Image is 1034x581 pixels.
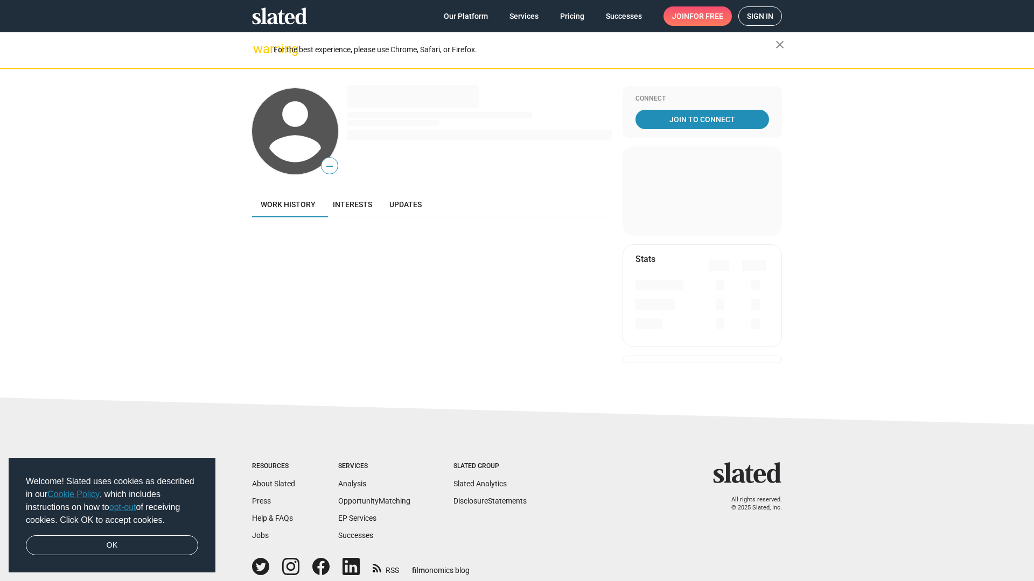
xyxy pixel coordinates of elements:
[672,6,723,26] span: Join
[389,200,422,209] span: Updates
[560,6,584,26] span: Pricing
[252,479,295,488] a: About Slated
[412,566,425,575] span: film
[444,6,488,26] span: Our Platform
[412,557,470,576] a: filmonomics blog
[381,192,430,217] a: Updates
[635,110,769,129] a: Join To Connect
[252,497,271,505] a: Press
[253,42,266,55] mat-icon: warning
[252,462,295,471] div: Resources
[638,110,767,129] span: Join To Connect
[453,479,507,488] a: Slated Analytics
[322,159,338,173] span: —
[501,6,547,26] a: Services
[738,6,782,26] a: Sign in
[747,7,773,25] span: Sign in
[606,6,642,26] span: Successes
[373,559,399,576] a: RSS
[551,6,593,26] a: Pricing
[338,531,373,540] a: Successes
[252,514,293,522] a: Help & FAQs
[252,531,269,540] a: Jobs
[338,479,366,488] a: Analysis
[720,496,782,512] p: All rights reserved. © 2025 Slated, Inc.
[333,200,372,209] span: Interests
[453,497,527,505] a: DisclosureStatements
[453,462,527,471] div: Slated Group
[635,253,655,265] mat-card-title: Stats
[773,38,786,51] mat-icon: close
[26,535,198,556] a: dismiss cookie message
[47,490,100,499] a: Cookie Policy
[252,192,324,217] a: Work history
[261,200,316,209] span: Work history
[509,6,539,26] span: Services
[635,95,769,103] div: Connect
[338,462,410,471] div: Services
[663,6,732,26] a: Joinfor free
[26,475,198,527] span: Welcome! Slated uses cookies as described in our , which includes instructions on how to of recei...
[109,502,136,512] a: opt-out
[338,497,410,505] a: OpportunityMatching
[324,192,381,217] a: Interests
[274,42,775,57] div: For the best experience, please use Chrome, Safari, or Firefox.
[597,6,651,26] a: Successes
[435,6,497,26] a: Our Platform
[689,6,723,26] span: for free
[338,514,376,522] a: EP Services
[9,458,215,573] div: cookieconsent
